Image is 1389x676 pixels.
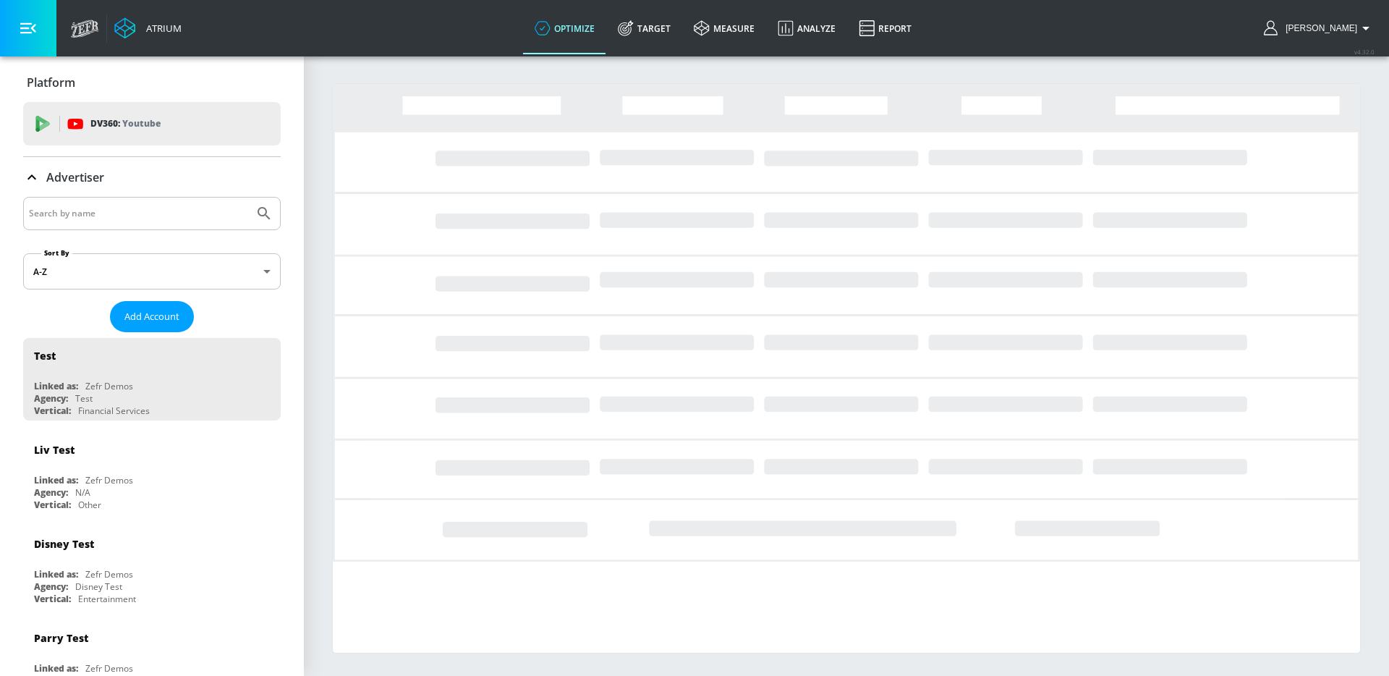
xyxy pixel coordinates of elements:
span: Add Account [124,308,179,325]
div: A-Z [23,253,281,290]
div: Parry Test [34,631,88,645]
div: TestLinked as:Zefr DemosAgency:TestVertical:Financial Services [23,338,281,421]
div: DV360: Youtube [23,102,281,145]
button: Add Account [110,301,194,332]
div: Agency: [34,392,68,405]
input: Search by name [29,204,248,223]
a: Target [606,2,682,54]
div: Liv TestLinked as:Zefr DemosAgency:N/AVertical:Other [23,432,281,515]
div: Disney Test [75,580,122,593]
p: Advertiser [46,169,104,185]
button: [PERSON_NAME] [1264,20,1375,37]
div: Financial Services [78,405,150,417]
span: login as: victor.avalos@zefr.com [1280,23,1357,33]
div: Entertainment [78,593,136,605]
div: Atrium [140,22,182,35]
div: Zefr Demos [85,474,133,486]
div: Test [34,349,56,363]
div: Linked as: [34,568,78,580]
div: Linked as: [34,380,78,392]
p: Platform [27,75,75,90]
div: Linked as: [34,474,78,486]
a: optimize [523,2,606,54]
div: Zefr Demos [85,568,133,580]
div: Platform [23,62,281,103]
div: Zefr Demos [85,662,133,675]
p: Youtube [122,116,161,131]
a: Report [847,2,923,54]
div: N/A [75,486,90,499]
div: Advertiser [23,157,281,198]
div: Linked as: [34,662,78,675]
div: Vertical: [34,405,71,417]
div: Test [75,392,93,405]
div: Agency: [34,486,68,499]
div: Zefr Demos [85,380,133,392]
div: Agency: [34,580,68,593]
div: Vertical: [34,593,71,605]
span: v 4.32.0 [1354,48,1375,56]
a: Analyze [766,2,847,54]
div: Disney TestLinked as:Zefr DemosAgency:Disney TestVertical:Entertainment [23,526,281,609]
p: DV360: [90,116,161,132]
a: measure [682,2,766,54]
label: Sort By [41,248,72,258]
div: Other [78,499,101,511]
div: Vertical: [34,499,71,511]
div: Liv Test [34,443,75,457]
a: Atrium [114,17,182,39]
div: Disney Test [34,537,94,551]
